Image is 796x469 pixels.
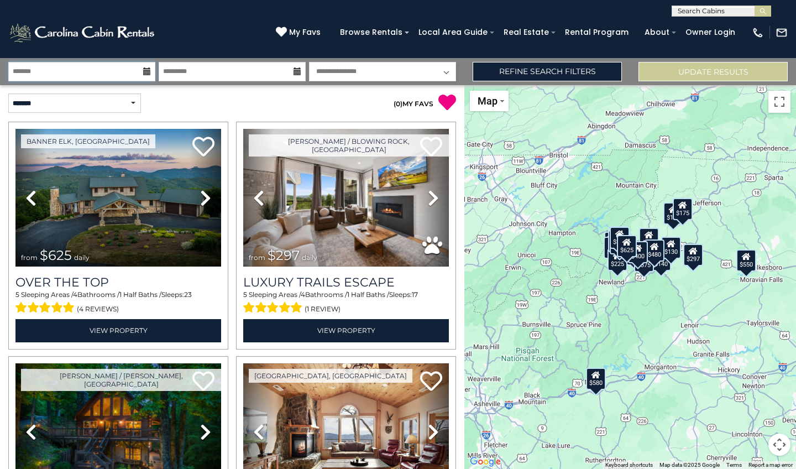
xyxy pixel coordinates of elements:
a: About [639,24,675,41]
img: Google [467,455,504,469]
a: Rental Program [559,24,634,41]
span: daily [74,253,90,262]
a: Report a map error [748,462,793,468]
a: Over The Top [15,275,221,290]
span: Map [478,95,498,107]
div: $175 [673,198,693,220]
span: 17 [412,290,418,299]
button: Map camera controls [768,434,790,456]
a: View Property [15,319,221,342]
a: Refine Search Filters [473,62,622,81]
a: View Property [243,319,449,342]
a: Owner Login [680,24,741,41]
span: from [21,253,38,262]
a: (0)MY FAVS [394,100,433,108]
a: Banner Elk, [GEOGRAPHIC_DATA] [21,134,155,148]
div: $297 [683,244,703,266]
button: Update Results [638,62,788,81]
div: $325 [610,227,630,249]
button: Toggle fullscreen view [768,91,790,113]
span: $297 [268,247,300,263]
span: $625 [40,247,72,263]
div: $480 [645,239,664,262]
a: [GEOGRAPHIC_DATA], [GEOGRAPHIC_DATA] [249,369,412,383]
a: Luxury Trails Escape [243,275,449,290]
div: $400 [628,241,648,263]
a: Add to favorites [420,370,442,394]
img: thumbnail_167153549.jpeg [15,129,221,267]
span: 4 [301,290,305,299]
div: $349 [639,228,659,250]
a: Browse Rentals [334,24,408,41]
a: Real Estate [498,24,554,41]
div: Sleeping Areas / Bathrooms / Sleeps: [15,290,221,316]
span: 23 [184,290,192,299]
img: phone-regular-white.png [752,27,764,39]
span: 5 [15,290,19,299]
span: ( ) [394,100,402,108]
div: $580 [586,368,606,390]
span: (1 review) [305,302,341,316]
div: $550 [736,249,756,272]
div: $125 [609,226,629,248]
span: Map data ©2025 Google [659,462,720,468]
span: My Favs [289,27,321,38]
a: My Favs [276,27,323,39]
a: Local Area Guide [413,24,493,41]
div: Sleeping Areas / Bathrooms / Sleeps: [243,290,449,316]
a: Terms [726,462,742,468]
a: [PERSON_NAME] / [PERSON_NAME], [GEOGRAPHIC_DATA] [21,369,221,391]
span: 4 [73,290,77,299]
img: thumbnail_168695581.jpeg [243,129,449,267]
a: Open this area in Google Maps (opens a new window) [467,455,504,469]
span: daily [302,253,317,262]
img: mail-regular-white.png [776,27,788,39]
span: from [249,253,265,262]
div: $225 [608,249,627,271]
img: White-1-2.png [8,22,158,44]
button: Change map style [470,91,509,111]
span: 0 [396,100,400,108]
a: [PERSON_NAME] / Blowing Rock, [GEOGRAPHIC_DATA] [249,134,449,157]
div: $130 [661,237,681,259]
span: 1 Half Baths / [347,290,389,299]
span: (4 reviews) [77,302,119,316]
button: Keyboard shortcuts [605,461,653,469]
div: $625 [617,235,637,257]
span: 5 [243,290,247,299]
span: 1 Half Baths / [119,290,161,299]
div: $175 [663,202,683,225]
div: $230 [604,237,624,259]
div: $425 [608,230,628,252]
